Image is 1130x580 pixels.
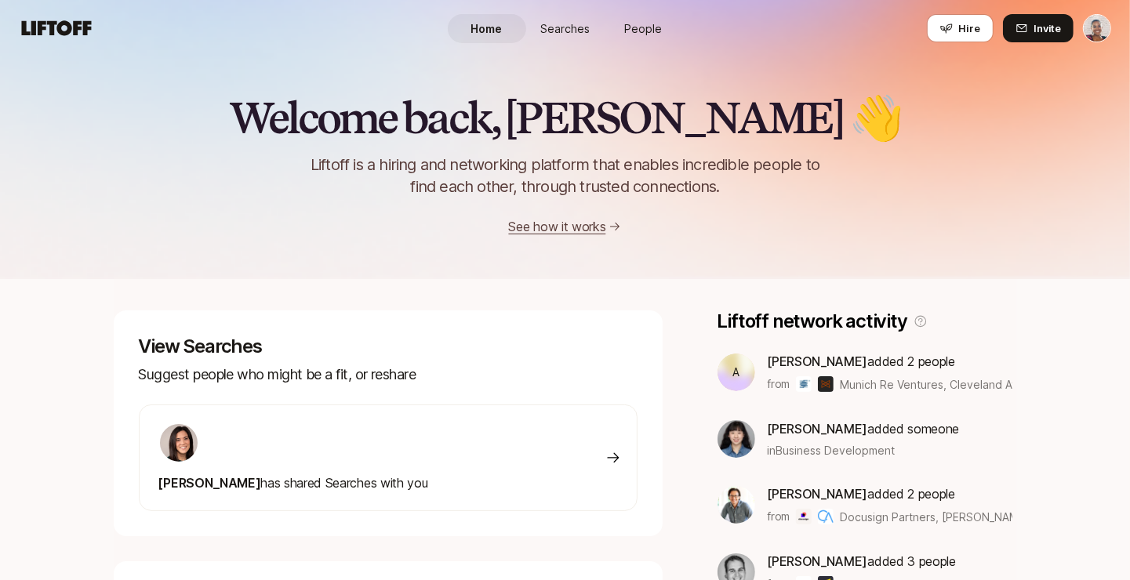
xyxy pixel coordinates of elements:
[768,553,868,569] span: [PERSON_NAME]
[471,20,503,37] span: Home
[625,20,663,37] span: People
[732,363,739,382] p: A
[160,424,198,462] img: 71d7b91d_d7cb_43b4_a7ea_a9b2f2cc6e03.jpg
[1034,20,1061,36] span: Invite
[768,484,1013,504] p: added 2 people
[285,154,846,198] p: Liftoff is a hiring and networking platform that enables incredible people to find each other, th...
[840,510,1076,524] span: Docusign Partners, [PERSON_NAME] & others
[158,475,261,491] span: [PERSON_NAME]
[818,376,834,392] img: Cleveland Avenue
[139,364,638,386] p: Suggest people who might be a fit, or reshare
[840,378,1092,391] span: Munich Re Ventures, Cleveland Avenue & others
[768,442,896,459] span: in Business Development
[718,310,907,332] p: Liftoff network activity
[526,14,605,43] a: Searches
[1084,15,1110,42] img: Janelle Bradley
[768,421,868,437] span: [PERSON_NAME]
[718,420,755,458] img: a656a6ea_5fea_4968_b3a7_33e87ec720b1.jfif
[768,486,868,502] span: [PERSON_NAME]
[605,14,683,43] a: People
[229,94,901,141] h2: Welcome back, [PERSON_NAME] 👋
[158,475,428,491] span: has shared Searches with you
[139,335,638,357] p: View Searches
[1083,14,1111,42] button: Janelle Bradley
[768,419,960,439] p: added someone
[509,219,606,234] a: See how it works
[768,507,790,526] p: from
[1003,14,1074,42] button: Invite
[768,375,790,393] p: from
[718,486,755,524] img: d8171d0d_cd14_41e6_887c_717ee5808693.jpg
[448,14,526,43] a: Home
[540,20,590,37] span: Searches
[768,551,962,571] p: added 3 people
[796,509,812,524] img: Docusign Partners
[796,376,812,392] img: Munich Re Ventures
[768,351,1013,372] p: added 2 people
[768,353,868,369] span: [PERSON_NAME]
[818,509,834,524] img: CLARA Analytics
[959,20,980,36] span: Hire
[927,14,994,42] button: Hire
